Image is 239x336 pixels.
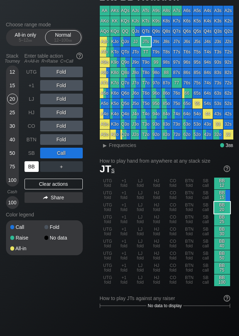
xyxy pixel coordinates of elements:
div: Q8o [120,68,130,78]
div: 12 – 100 [48,38,78,43]
div: Fold [40,67,83,77]
div: 32o [213,130,223,140]
div: 94o [151,109,161,119]
div: 64o [182,109,192,119]
div: Fold [40,80,83,91]
div: BTN fold [181,190,197,201]
div: Q3s [213,26,223,36]
div: 66 [182,88,192,98]
div: 50 [7,148,18,158]
div: LJ [25,94,39,104]
div: Q5s [192,26,202,36]
div: BB 100 [214,274,230,286]
h2: How to play hand from anywhere at any stack size [100,158,230,164]
div: 22 [223,130,233,140]
div: BB 40 [214,238,230,250]
div: UTG fold [100,262,116,274]
div: LJ fold [132,214,148,226]
div: 76s [182,78,192,88]
div: A6o [100,88,110,98]
div: 72s [223,78,233,88]
div: A3o [100,119,110,129]
div: All-in only [9,31,42,44]
div: 86s [182,68,192,78]
div: HJ fold [149,262,165,274]
div: +1 fold [116,226,132,238]
div: T2s [223,47,233,57]
div: Share [25,192,83,203]
div: HJ fold [149,190,165,201]
div: Fold [40,121,83,131]
div: J2s [223,37,233,47]
div: 84s [203,68,213,78]
div: ATo [100,47,110,57]
div: SB call [198,214,214,226]
div: CO fold [165,274,181,286]
div: K2o [110,130,120,140]
div: SB call [198,250,214,262]
div: UTG fold [100,190,116,201]
div: Q4o [120,109,130,119]
div: Color legend [6,209,83,220]
div: K7o [110,78,120,88]
div: T5o [141,99,151,109]
div: A=All-in R=Raise C=Call [25,59,83,64]
div: BTN fold [181,250,197,262]
div: J7s [172,37,182,47]
div: +1 fold [116,214,132,226]
div: HJ fold [149,250,165,262]
div: SB call [198,190,214,201]
div: 97s [172,57,182,67]
div: A4s [203,6,213,16]
div: +1 fold [116,250,132,262]
div: ▸ [101,141,110,149]
div: J9o [131,57,141,67]
div: 75o [172,99,182,109]
div: T7o [141,78,151,88]
div: Q9s [151,26,161,36]
div: SB call [198,274,214,286]
div: Cash [3,189,22,194]
div: Fold [44,225,78,230]
div: TT [141,47,151,57]
div: Clear actions [25,179,83,189]
div: BTN fold [181,274,197,286]
div: A8o [100,68,110,78]
span: Frequencies [109,142,136,148]
div: 20 [7,94,18,104]
div: T4s [203,47,213,57]
span: JT [100,163,115,174]
div: 86o [162,88,172,98]
div: +1 fold [116,190,132,201]
div: BB 75 [214,262,230,274]
div: 92o [151,130,161,140]
div: A8s [162,6,172,16]
div: BTN fold [181,238,197,250]
div: 32s [223,119,233,129]
div: 65o [182,99,192,109]
div: J4s [203,37,213,47]
div: QJo [120,37,130,47]
div: J3s [213,37,223,47]
div: 85o [162,99,172,109]
div: 95s [192,57,202,67]
div: K8o [110,68,120,78]
div: 52s [223,99,233,109]
div: LJ fold [132,238,148,250]
div: J5s [192,37,202,47]
div: BB 12 [214,178,230,189]
div: Stack [3,50,22,67]
div: K6s [182,16,192,26]
div: SB call [198,238,214,250]
div: KQo [110,26,120,36]
div: A5o [100,99,110,109]
div: HJ fold [149,178,165,189]
div: BTN fold [181,178,197,189]
div: 76o [172,88,182,98]
div: 53s [213,99,223,109]
div: 87s [172,68,182,78]
div: 55 [192,99,202,109]
div: 93o [151,119,161,129]
div: KJo [110,37,120,47]
div: T6s [182,47,192,57]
